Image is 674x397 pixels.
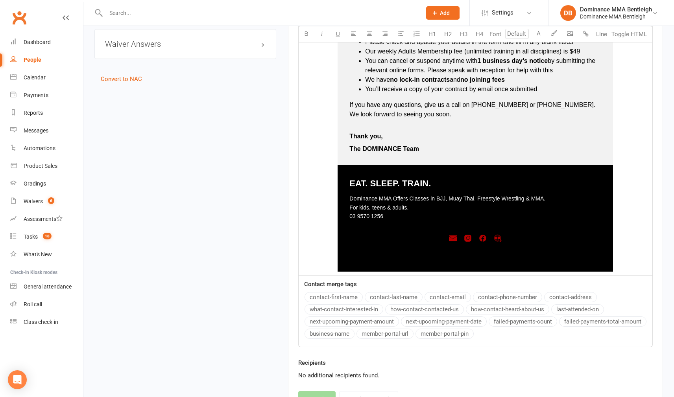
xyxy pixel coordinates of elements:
[10,122,83,140] a: Messages
[365,48,580,55] span: Our weekly Adults Membership fee (unlimited training in all disciplines) is $49
[10,296,83,313] a: Roll call
[10,69,83,86] a: Calendar
[349,204,408,211] span: For kids, teens & adults.
[298,358,326,368] label: Recipients
[24,180,46,187] div: Gradings
[10,246,83,263] a: What's New
[305,304,383,314] button: what-contact-interested-in
[479,234,487,242] img: facebook-new.png
[24,127,48,134] div: Messages
[449,234,457,242] img: new-post.png
[450,76,460,83] span: and
[8,370,27,389] div: Open Intercom Messenger
[551,304,604,314] button: last-attended-on
[580,13,652,20] div: Dominance MMA Bentleigh
[10,104,83,122] a: Reports
[10,193,83,210] a: Waivers 6
[24,57,41,63] div: People
[349,178,431,188] span: EAT. SLEEP. TRAIN.
[330,26,346,42] button: U
[466,304,549,314] button: how-contact-heard-about-us
[440,10,450,16] span: Add
[305,292,363,302] button: contact-first-name
[9,8,29,28] a: Clubworx
[298,371,653,380] div: No additional recipients found.
[24,198,43,204] div: Waivers
[10,278,83,296] a: General attendance kiosk mode
[365,76,390,83] span: We have
[10,157,83,175] a: Product Sales
[365,39,573,45] span: Please check and update your details in the form and fill in any blank fields
[10,175,83,193] a: Gradings
[365,57,597,74] span: by submitting the relevant online forms. Please speak with reception for help with this
[10,86,83,104] a: Payments
[10,210,83,228] a: Assessments
[560,5,576,21] div: DB
[492,4,513,22] span: Settings
[456,26,472,42] button: H3
[24,301,42,307] div: Roll call
[10,51,83,69] a: People
[10,140,83,157] a: Automations
[48,197,54,204] span: 6
[305,316,399,327] button: next-upcoming-payment-amount
[472,26,487,42] button: H4
[349,133,382,140] span: Thank you,
[24,163,57,169] div: Product Sales
[24,39,51,45] div: Dashboard
[349,145,419,152] span: The DOMINANCE Team
[24,145,55,151] div: Automations
[544,292,597,302] button: contact-address
[101,75,142,83] a: Convert to NAC
[494,234,502,242] img: internet.png
[425,26,440,42] button: H1
[531,26,547,42] button: A
[10,228,83,246] a: Tasks 18
[425,292,471,302] button: contact-email
[24,319,58,325] div: Class check-in
[594,26,609,42] button: Line
[505,29,529,39] input: Default
[401,316,487,327] button: next-upcoming-payment-date
[24,92,48,98] div: Payments
[24,233,38,240] div: Tasks
[305,329,355,339] button: business-name
[609,26,649,42] button: Toggle HTML
[473,292,542,302] button: contact-phone-number
[415,329,474,339] button: member-portal-pin
[365,57,477,64] span: You can cancel or suspend anytime with
[385,304,464,314] button: how-contact-contacted-us
[10,33,83,51] a: Dashboard
[489,316,557,327] button: failed-payments-count
[10,313,83,331] a: Class kiosk mode
[24,110,43,116] div: Reports
[580,6,652,13] div: Dominance MMA Bentleigh
[349,195,545,202] span: Dominance MMA Offers Classes in BJJ, Muay Thai, Freestyle Wrestling & MMA.
[336,31,340,38] span: U
[349,101,597,118] span: If you have any questions, give us a call on [PHONE_NUMBER] or [PHONE_NUMBER]. We look forward to...
[487,26,503,42] button: Font
[349,213,383,219] span: 03 9570 1256
[390,76,450,83] span: no lock-in contracts
[460,76,505,83] span: no joining fees
[464,234,472,242] img: instagram-new.png
[43,233,52,239] span: 18
[356,329,414,339] button: member-portal-url
[24,74,46,81] div: Calendar
[365,86,537,92] span: You’ll receive a copy of your contract by email once submitted
[365,292,423,302] button: contact-last-name
[24,283,72,290] div: General attendance
[24,216,63,222] div: Assessments
[559,316,646,327] button: failed-payments-total-amount
[477,57,548,64] span: 1 business day’s notice
[426,6,460,20] button: Add
[103,7,416,18] input: Search...
[440,26,456,42] button: H2
[304,279,357,289] label: Contact merge tags
[24,251,52,257] div: What's New
[105,40,266,48] h3: Waiver Answers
